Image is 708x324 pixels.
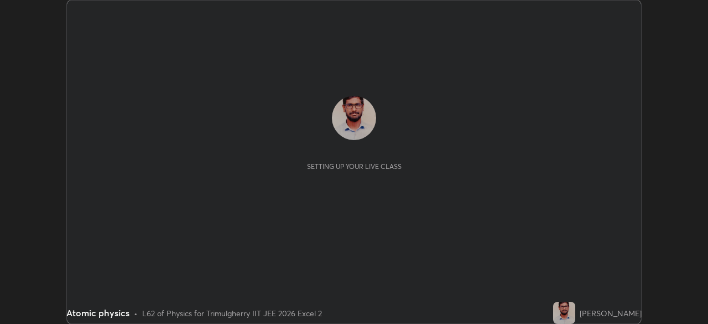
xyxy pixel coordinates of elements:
[134,307,138,319] div: •
[553,302,575,324] img: 999cd64d9fd9493084ef9f6136016bc7.jpg
[332,96,376,140] img: 999cd64d9fd9493084ef9f6136016bc7.jpg
[580,307,642,319] div: [PERSON_NAME]
[66,306,129,320] div: Atomic physics
[142,307,322,319] div: L62 of Physics for Trimulgherry IIT JEE 2026 Excel 2
[307,162,402,171] div: Setting up your live class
